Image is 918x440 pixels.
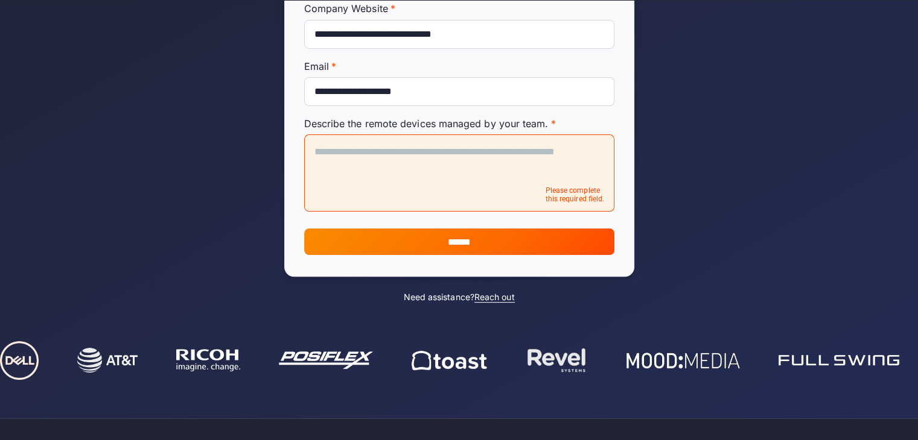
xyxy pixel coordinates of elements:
[304,60,329,72] span: Email
[77,348,138,372] img: Canopy works with AT&T
[176,349,240,371] img: Ricoh electronics and products uses Canopy
[626,353,741,368] img: Canopy works with Mood Media
[526,348,588,372] img: Canopy works with Revel Systems
[779,355,899,365] img: Canopy works with Full Swing
[412,351,487,370] img: Canopy works with Toast
[546,186,610,204] label: Please complete this required field.
[304,2,388,14] span: Company Website
[242,291,677,303] div: Need assistance?
[304,118,549,130] span: Describe the remote devices managed by your team.
[279,351,373,369] img: Canopy works with Posiflex
[474,292,515,303] a: Reach out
